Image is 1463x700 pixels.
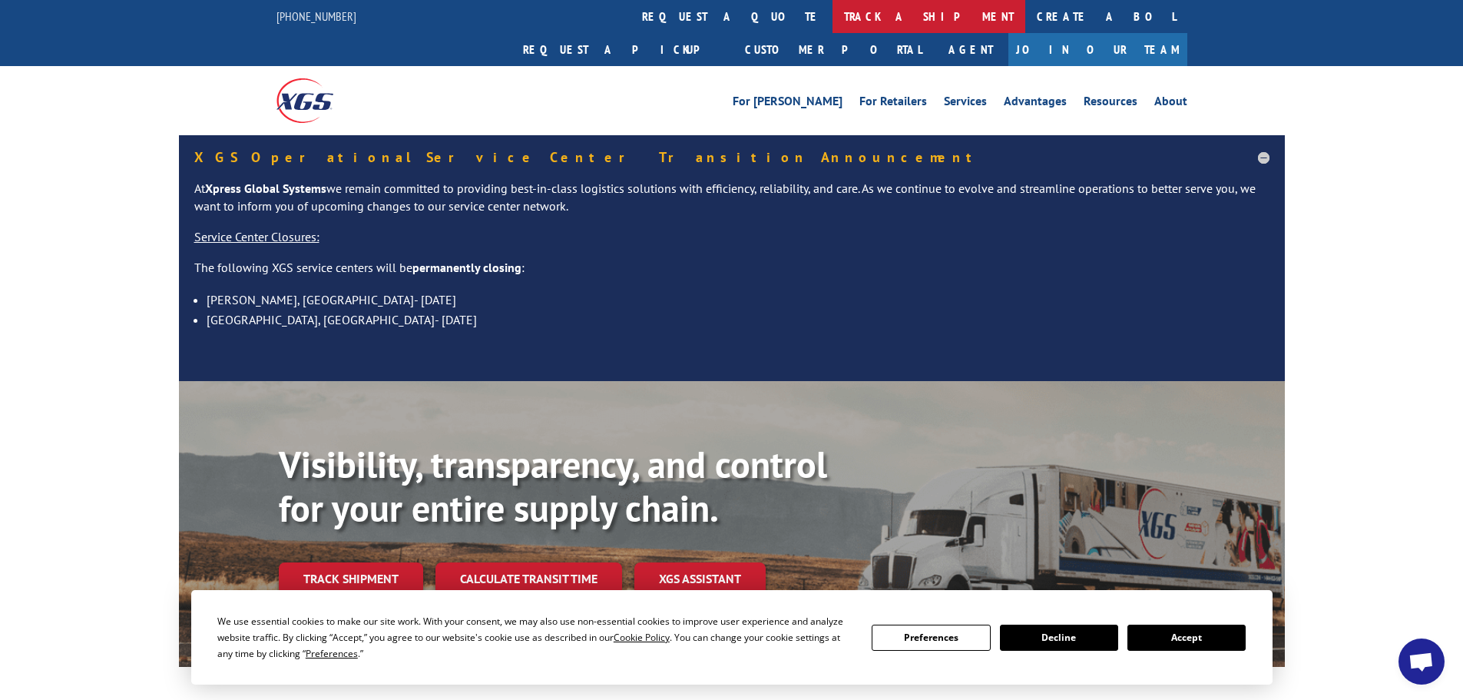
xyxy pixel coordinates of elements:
[634,562,766,595] a: XGS ASSISTANT
[412,260,521,275] strong: permanently closing
[217,613,853,662] div: We use essential cookies to make our site work. With your consent, we may also use non-essential ...
[1154,95,1187,112] a: About
[1008,33,1187,66] a: Join Our Team
[944,95,987,112] a: Services
[205,181,326,196] strong: Xpress Global Systems
[1004,95,1067,112] a: Advantages
[279,440,827,532] b: Visibility, transparency, and control for your entire supply chain.
[279,562,423,595] a: Track shipment
[194,259,1269,290] p: The following XGS service centers will be :
[733,33,933,66] a: Customer Portal
[1000,625,1118,651] button: Decline
[194,180,1269,229] p: At we remain committed to providing best-in-class logistics solutions with efficiency, reliabilit...
[435,562,622,595] a: Calculate transit time
[933,33,1008,66] a: Agent
[194,151,1269,164] h5: XGS Operational Service Center Transition Announcement
[511,33,733,66] a: Request a pickup
[1084,95,1137,112] a: Resources
[1398,639,1445,685] a: Open chat
[306,647,358,660] span: Preferences
[1127,625,1246,651] button: Accept
[733,95,842,112] a: For [PERSON_NAME]
[276,8,356,24] a: [PHONE_NUMBER]
[872,625,990,651] button: Preferences
[207,310,1269,330] li: [GEOGRAPHIC_DATA], [GEOGRAPHIC_DATA]- [DATE]
[191,590,1273,685] div: Cookie Consent Prompt
[194,229,319,244] u: Service Center Closures:
[207,290,1269,310] li: [PERSON_NAME], [GEOGRAPHIC_DATA]- [DATE]
[859,95,927,112] a: For Retailers
[614,631,670,644] span: Cookie Policy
